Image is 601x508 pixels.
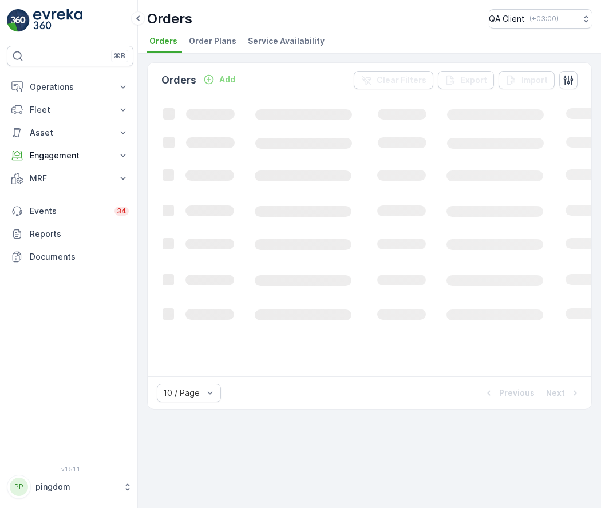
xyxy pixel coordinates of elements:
p: Add [219,74,235,85]
p: ⌘B [114,51,125,61]
p: Clear Filters [377,74,426,86]
button: Previous [482,386,536,400]
p: Previous [499,387,535,399]
button: PPpingdom [7,475,133,499]
p: QA Client [489,13,525,25]
p: Import [521,74,548,86]
span: v 1.51.1 [7,466,133,473]
div: PP [10,478,28,496]
span: Orders [149,35,177,47]
button: MRF [7,167,133,190]
button: Asset [7,121,133,144]
span: Service Availability [248,35,325,47]
a: Documents [7,245,133,268]
button: Export [438,71,494,89]
p: Fleet [30,104,110,116]
p: Documents [30,251,129,263]
button: Clear Filters [354,71,433,89]
span: Order Plans [189,35,236,47]
p: Engagement [30,150,110,161]
p: Operations [30,81,110,93]
p: pingdom [35,481,117,493]
img: logo_light-DOdMpM7g.png [33,9,82,32]
button: Operations [7,76,133,98]
button: Engagement [7,144,133,167]
a: Events34 [7,200,133,223]
button: Next [545,386,582,400]
p: Orders [161,72,196,88]
p: Events [30,205,108,217]
img: logo [7,9,30,32]
p: ( +03:00 ) [529,14,559,23]
p: Export [461,74,487,86]
button: QA Client(+03:00) [489,9,592,29]
button: Import [499,71,555,89]
button: Fleet [7,98,133,121]
p: Orders [147,10,192,28]
a: Reports [7,223,133,245]
p: Reports [30,228,129,240]
p: 34 [117,207,126,216]
p: Next [546,387,565,399]
p: MRF [30,173,110,184]
button: Add [199,73,240,86]
p: Asset [30,127,110,138]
